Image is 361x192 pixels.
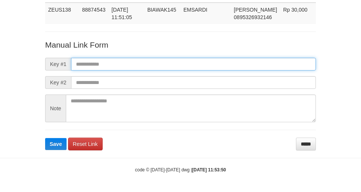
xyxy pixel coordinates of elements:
span: BIAWAK145 [147,7,176,13]
td: ZEUS138 [45,3,79,24]
a: Reset Link [68,138,103,150]
small: code © [DATE]-[DATE] dwg | [135,167,226,172]
button: Save [45,138,67,150]
span: Key #1 [45,58,71,70]
span: Rp 30,000 [283,7,308,13]
span: Key #2 [45,76,71,89]
p: Manual Link Form [45,39,316,50]
strong: [DATE] 11:53:50 [192,167,226,172]
span: EMSARDI [184,7,208,13]
span: Save [50,141,62,147]
span: Reset Link [73,141,98,147]
span: Copy 0895326932146 to clipboard [234,14,272,20]
td: 88874543 [79,3,108,24]
span: Note [45,94,66,122]
span: [PERSON_NAME] [234,7,277,13]
span: [DATE] 11:51:05 [112,7,132,20]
